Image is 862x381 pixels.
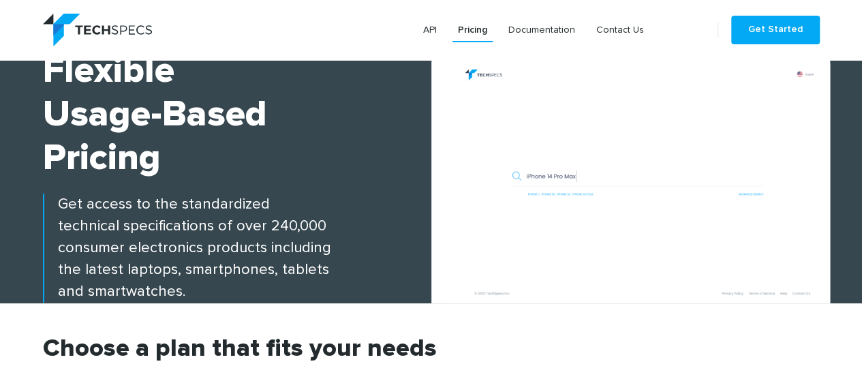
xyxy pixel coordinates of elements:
[418,18,442,42] a: API
[43,194,431,303] p: Get access to the standardized technical specifications of over 240,000 consumer electronics prod...
[43,49,431,180] h1: Flexible Usage-based Pricing
[731,16,820,44] a: Get Started
[43,14,152,46] img: logo
[445,63,830,303] img: banner.png
[452,18,493,42] a: Pricing
[503,18,581,42] a: Documentation
[591,18,649,42] a: Contact Us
